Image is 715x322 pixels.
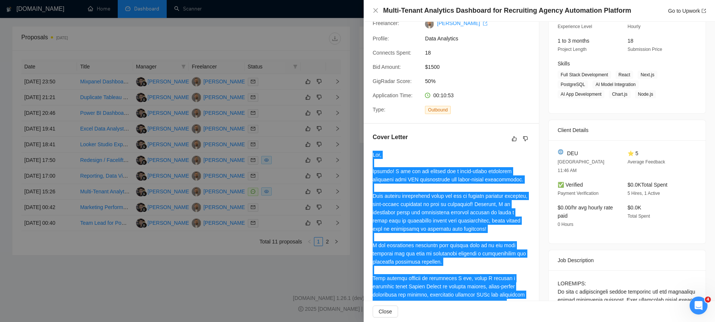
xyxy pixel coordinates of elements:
span: Bid Amount: [373,64,401,70]
span: Profile: [373,36,389,42]
span: Skills [558,61,570,67]
span: Experience Level [558,24,592,29]
span: like [512,136,517,142]
span: Payment Verification [558,191,598,196]
span: AI App Development [558,90,604,98]
span: $1500 [425,63,537,71]
span: 5 Hires, 1 Active [628,191,660,196]
span: Full Stack Development [558,71,611,79]
span: export [483,21,487,26]
span: close [373,7,379,13]
span: 0 Hours [558,222,573,227]
div: Job Description [558,250,697,270]
span: Project Length [558,47,586,52]
button: Close [373,306,398,318]
span: $0.0K Total Spent [628,182,668,188]
span: Chart.js [609,90,630,98]
span: React [616,71,633,79]
img: c1iolUM1HCd0CGEZKdglk9zLxDq01-YjaNPDH0mvRaQH4mgxhT2DtMMdig-azVxNEs [425,19,434,28]
span: Application Time: [373,92,413,98]
span: export [702,9,706,13]
span: Node.js [635,90,656,98]
span: Hourly [628,24,641,29]
span: ⭐ 5 [628,150,638,156]
iframe: Intercom live chat [690,297,708,315]
span: Outbound [425,106,451,114]
span: $0.0K [628,205,641,211]
span: 18 [628,38,634,44]
div: Client Details [558,120,697,140]
span: 50% [425,77,537,85]
button: like [510,134,519,143]
span: DEU [567,149,578,157]
span: $0.00/hr avg hourly rate paid [558,205,613,219]
button: dislike [521,134,530,143]
span: 00:10:53 [433,92,454,98]
img: 🌐 [558,149,563,154]
span: Close [379,307,392,316]
h5: Cover Letter [373,133,408,142]
span: Connects Spent: [373,50,412,56]
span: 1 to 3 months [558,38,589,44]
span: 4 [705,297,711,303]
span: AI Model Integration [592,80,638,89]
span: clock-circle [425,93,430,98]
a: Go to Upworkexport [668,8,706,14]
button: Close [373,7,379,14]
span: Type: [373,107,385,113]
span: ✅ Verified [558,182,583,188]
span: [GEOGRAPHIC_DATA] 11:46 AM [558,159,604,173]
a: [PERSON_NAME] export [437,20,487,26]
span: 18 [425,49,537,57]
span: Submission Price [628,47,662,52]
span: PostgreSQL [558,80,588,89]
span: dislike [523,136,528,142]
span: GigRadar Score: [373,78,412,84]
span: Total Spent [628,214,650,219]
span: Next.js [638,71,657,79]
span: Average Feedback [628,159,665,165]
span: Data Analytics [425,34,537,43]
span: Freelancer: [373,20,399,26]
h4: Multi-Tenant Analytics Dashboard for Recruiting Agency Automation Platform [383,6,631,15]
